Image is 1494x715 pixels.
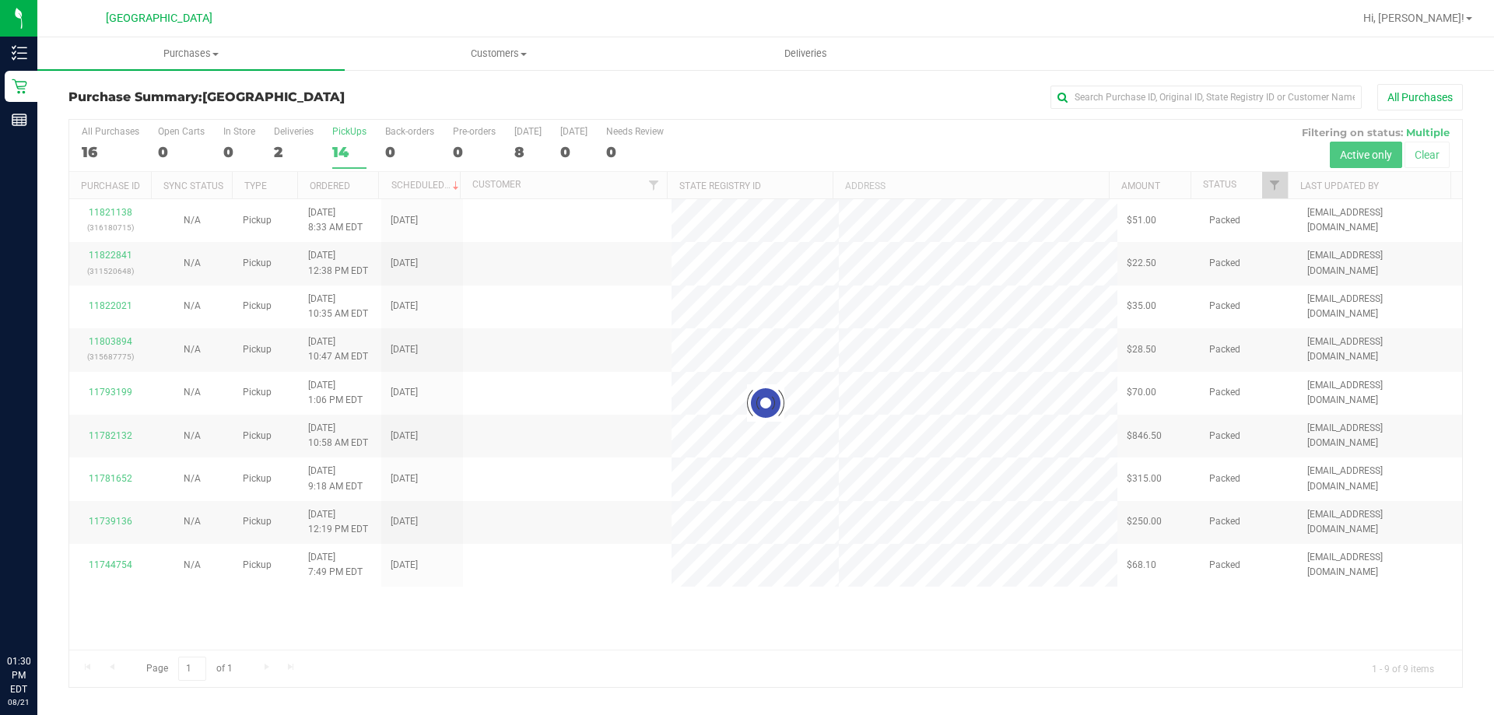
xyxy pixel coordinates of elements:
span: Deliveries [763,47,848,61]
span: Customers [345,47,651,61]
span: Hi, [PERSON_NAME]! [1363,12,1464,24]
inline-svg: Retail [12,79,27,94]
a: Deliveries [652,37,959,70]
p: 08/21 [7,696,30,708]
inline-svg: Inventory [12,45,27,61]
span: [GEOGRAPHIC_DATA] [202,89,345,104]
button: All Purchases [1377,84,1463,110]
input: Search Purchase ID, Original ID, State Registry ID or Customer Name... [1050,86,1362,109]
span: [GEOGRAPHIC_DATA] [106,12,212,25]
span: Purchases [37,47,345,61]
inline-svg: Reports [12,112,27,128]
h3: Purchase Summary: [68,90,533,104]
a: Customers [345,37,652,70]
p: 01:30 PM EDT [7,654,30,696]
iframe: Resource center [16,591,62,637]
a: Purchases [37,37,345,70]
